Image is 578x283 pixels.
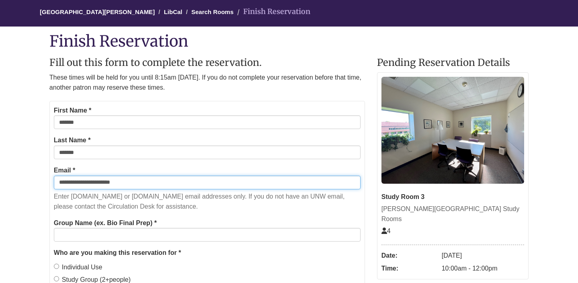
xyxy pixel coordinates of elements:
dt: Date: [381,249,438,262]
img: Study Room 3 [381,77,524,184]
div: Study Room 3 [381,192,524,202]
p: Enter [DOMAIN_NAME] or [DOMAIN_NAME] email addresses only. If you do not have an UNW email, pleas... [54,191,361,212]
h1: Finish Reservation [49,33,529,49]
dd: 10:00am - 12:00pm [442,262,524,275]
label: Email * [54,165,75,176]
label: Individual Use [54,262,102,273]
dd: [DATE] [442,249,524,262]
h2: Pending Reservation Details [377,57,529,68]
p: These times will be held for you until 8:15am [DATE]. If you do not complete your reservation bef... [49,72,365,93]
a: Search Rooms [191,8,234,15]
li: Finish Reservation [235,6,310,18]
a: LibCal [164,8,182,15]
div: [PERSON_NAME][GEOGRAPHIC_DATA] Study Rooms [381,204,524,224]
label: Group Name (ex. Bio Final Prep) * [54,218,157,228]
legend: Who are you making this reservation for * [54,248,361,258]
label: First Name * [54,105,91,116]
h2: Fill out this form to complete the reservation. [49,57,365,68]
span: The capacity of this space [381,228,391,234]
dt: Time: [381,262,438,275]
a: [GEOGRAPHIC_DATA][PERSON_NAME] [40,8,155,15]
input: Study Group (2+people) [54,276,59,281]
label: Last Name * [54,135,91,146]
input: Individual Use [54,264,59,269]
